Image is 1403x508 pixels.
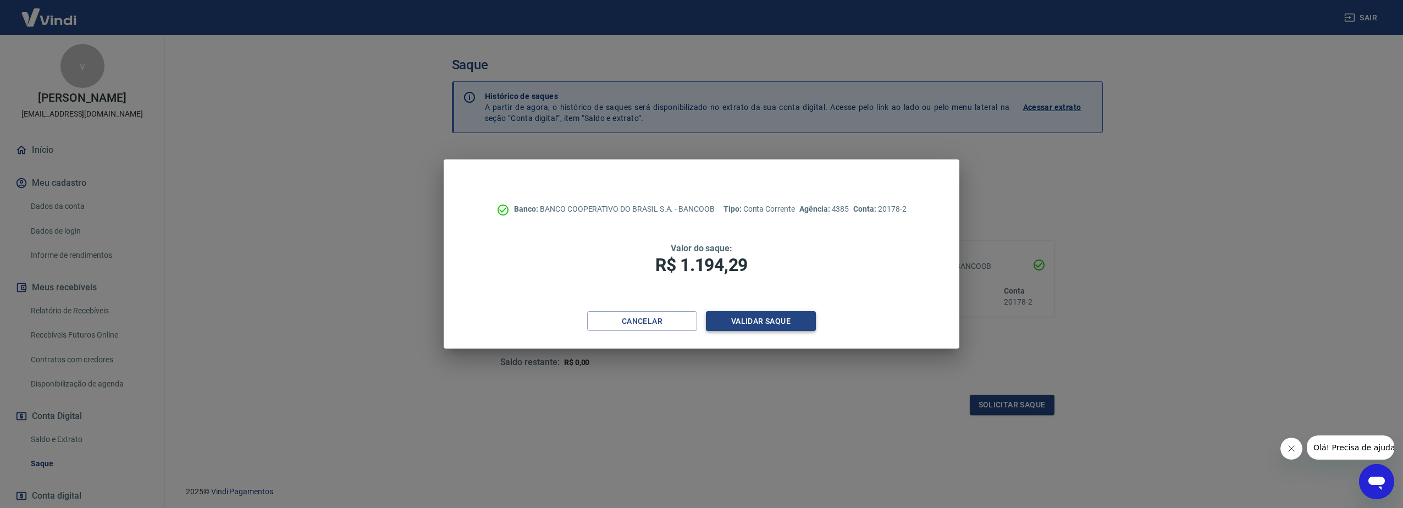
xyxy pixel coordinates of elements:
[587,311,697,332] button: Cancelar
[7,8,92,16] span: Olá! Precisa de ajuda?
[853,205,878,213] span: Conta:
[706,311,816,332] button: Validar saque
[1307,435,1394,460] iframe: Mensagem da empresa
[671,243,732,253] span: Valor do saque:
[853,203,906,215] p: 20178-2
[514,205,540,213] span: Banco:
[655,255,748,275] span: R$ 1.194,29
[723,205,743,213] span: Tipo:
[799,205,832,213] span: Agência:
[1359,464,1394,499] iframe: Botão para abrir a janela de mensagens
[723,203,795,215] p: Conta Corrente
[1280,438,1302,460] iframe: Fechar mensagem
[514,203,715,215] p: BANCO COOPERATIVO DO BRASIL S.A. - BANCOOB
[799,203,849,215] p: 4385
